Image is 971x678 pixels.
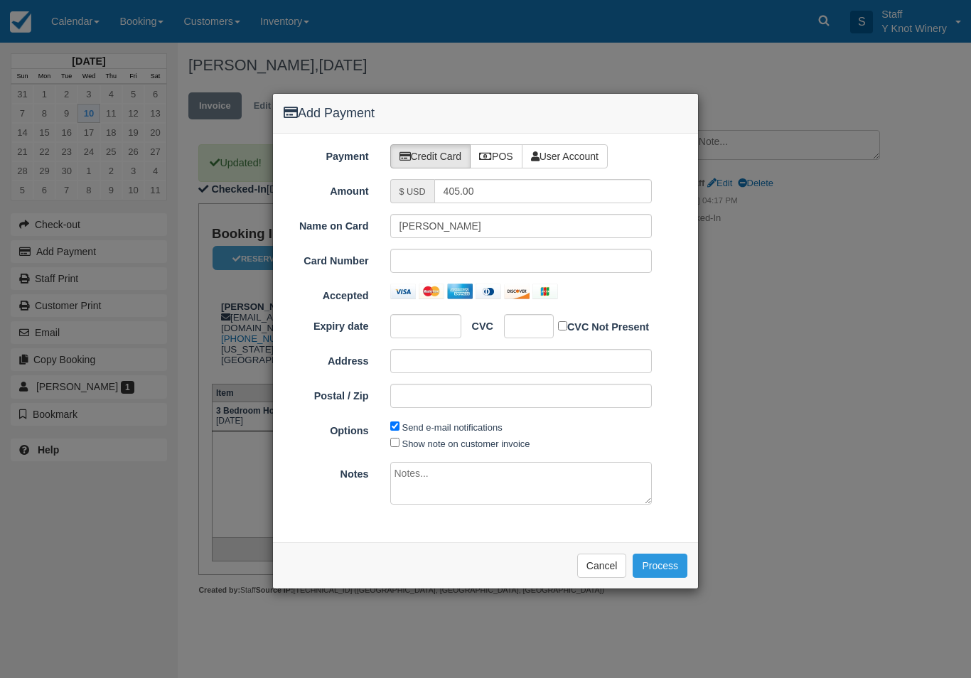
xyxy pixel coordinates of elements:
[522,144,608,168] label: User Account
[273,249,380,269] label: Card Number
[470,144,522,168] label: POS
[633,554,687,578] button: Process
[558,318,649,335] label: CVC Not Present
[390,144,471,168] label: Credit Card
[273,214,380,234] label: Name on Card
[273,419,380,438] label: Options
[461,314,493,334] label: CVC
[399,187,426,197] small: $ USD
[402,422,503,433] label: Send e-mail notifications
[273,384,380,404] label: Postal / Zip
[273,314,380,334] label: Expiry date
[273,349,380,369] label: Address
[402,438,530,449] label: Show note on customer invoice
[434,179,653,203] input: Valid amount required.
[577,554,627,578] button: Cancel
[558,321,567,330] input: CVC Not Present
[273,284,380,303] label: Accepted
[284,104,687,123] h4: Add Payment
[273,179,380,199] label: Amount
[273,462,380,482] label: Notes
[273,144,380,164] label: Payment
